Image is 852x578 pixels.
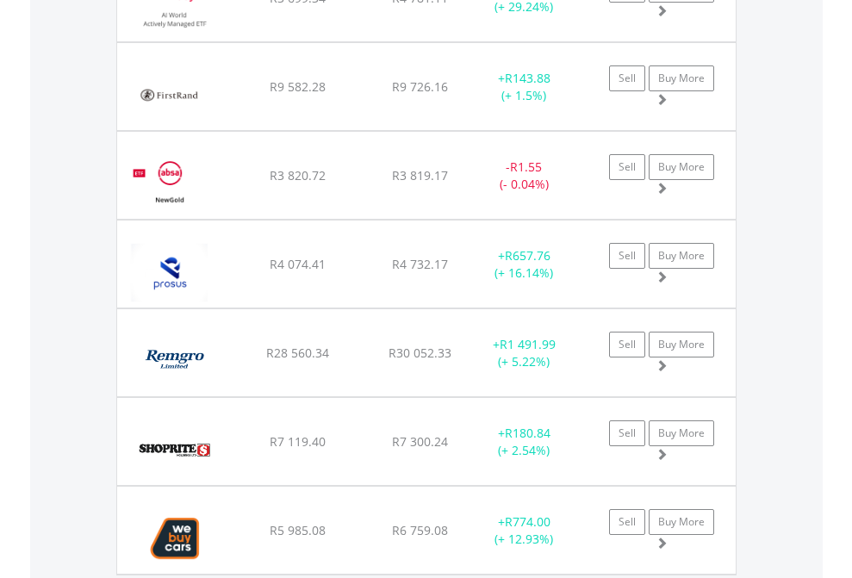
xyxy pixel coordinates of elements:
[470,158,578,193] div: - (- 0.04%)
[470,247,578,282] div: + (+ 16.14%)
[126,420,223,481] img: EQU.ZA.SHP.png
[270,78,326,95] span: R9 582.28
[270,167,326,183] span: R3 820.72
[505,70,550,86] span: R143.88
[126,508,225,569] img: EQU.ZA.WBC.png
[505,513,550,530] span: R774.00
[126,242,213,303] img: EQU.ZA.PRX.png
[270,433,326,450] span: R7 119.40
[649,243,714,269] a: Buy More
[392,78,448,95] span: R9 726.16
[649,154,714,180] a: Buy More
[392,433,448,450] span: R7 300.24
[609,420,645,446] a: Sell
[266,345,329,361] span: R28 560.34
[505,425,550,441] span: R180.84
[270,522,326,538] span: R5 985.08
[649,509,714,535] a: Buy More
[649,332,714,357] a: Buy More
[392,167,448,183] span: R3 819.17
[500,336,556,352] span: R1 491.99
[392,522,448,538] span: R6 759.08
[470,513,578,548] div: + (+ 12.93%)
[470,425,578,459] div: + (+ 2.54%)
[609,65,645,91] a: Sell
[510,158,542,175] span: R1.55
[649,65,714,91] a: Buy More
[505,247,550,264] span: R657.76
[126,331,223,392] img: EQU.ZA.REM.png
[609,332,645,357] a: Sell
[470,336,578,370] div: + (+ 5.22%)
[126,65,213,126] img: EQU.ZA.FSR.png
[609,243,645,269] a: Sell
[126,153,213,214] img: EQU.ZA.GLD.png
[609,509,645,535] a: Sell
[270,256,326,272] span: R4 074.41
[649,420,714,446] a: Buy More
[389,345,451,361] span: R30 052.33
[470,70,578,104] div: + (+ 1.5%)
[609,154,645,180] a: Sell
[392,256,448,272] span: R4 732.17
